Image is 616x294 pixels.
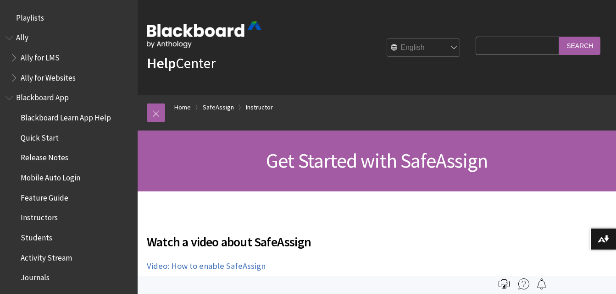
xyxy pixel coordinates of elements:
[21,70,76,82] span: Ally for Websites
[16,90,69,103] span: Blackboard App
[266,148,488,173] span: Get Started with SafeAssign
[21,270,50,283] span: Journals
[16,10,44,22] span: Playlists
[499,278,510,289] img: Print
[21,230,52,242] span: Students
[518,278,529,289] img: More help
[21,250,72,262] span: Activity Stream
[147,22,261,48] img: Blackboard by Anthology
[16,30,28,43] span: Ally
[559,37,600,54] input: Search
[21,130,59,142] span: Quick Start
[174,102,191,113] a: Home
[246,102,273,113] a: Instructor
[21,190,68,202] span: Feature Guide
[21,170,80,182] span: Mobile Auto Login
[536,278,547,289] img: Follow this page
[6,10,132,26] nav: Book outline for Playlists
[387,39,461,57] select: Site Language Selector
[21,110,111,122] span: Blackboard Learn App Help
[21,210,58,223] span: Instructors
[147,232,471,251] span: Watch a video about SafeAssign
[147,54,176,72] strong: Help
[21,150,68,163] span: Release Notes
[147,261,266,272] a: Video: How to enable SafeAssign
[203,102,234,113] a: SafeAssign
[21,50,60,62] span: Ally for LMS
[6,30,132,86] nav: Book outline for Anthology Ally Help
[147,54,216,72] a: HelpCenter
